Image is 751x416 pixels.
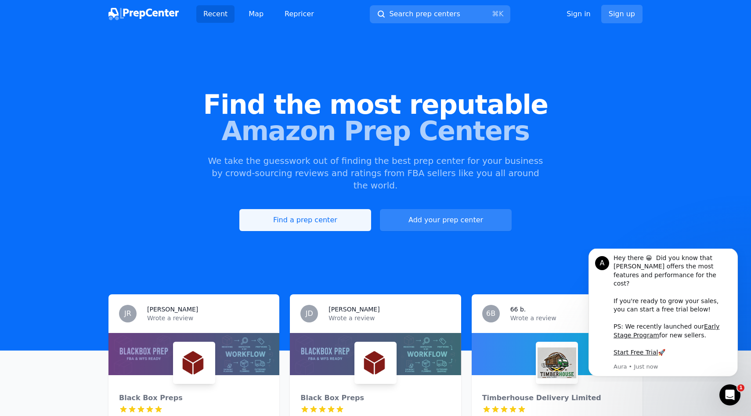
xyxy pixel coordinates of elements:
h3: [PERSON_NAME] [147,305,198,314]
a: Map [242,5,271,23]
a: Start Free Trial [38,100,83,107]
div: Black Box Preps [119,393,269,403]
h3: [PERSON_NAME] [329,305,379,314]
span: JR [124,310,131,317]
span: 1 [737,384,744,391]
span: 6B [486,310,495,317]
a: Recent [196,5,235,23]
img: Timberhouse Delivery Limited [538,344,576,382]
img: Black Box Preps [175,344,213,382]
div: Hey there 😀 Did you know that [PERSON_NAME] offers the most features and performance for the cost... [38,5,156,109]
kbd: K [499,10,504,18]
a: Sign in [567,9,591,19]
img: Black Box Preps [356,344,395,382]
div: Message content [38,5,156,113]
span: Amazon Prep Centers [14,118,737,144]
b: 🚀 [83,100,90,107]
div: Timberhouse Delivery Limited [482,393,632,403]
p: Wrote a review [510,314,632,322]
span: Find the most reputable [14,91,737,118]
div: Profile image for Aura [20,7,34,22]
p: Wrote a review [329,314,450,322]
p: We take the guesswork out of finding the best prep center for your business by crowd-sourcing rev... [207,155,544,192]
img: PrepCenter [108,8,179,20]
h3: 66 b. [510,305,526,314]
a: Find a prep center [239,209,371,231]
a: Add your prep center [380,209,512,231]
p: Wrote a review [147,314,269,322]
a: Sign up [601,5,643,23]
button: Search prep centers⌘K [370,5,510,23]
p: Message from Aura, sent Just now [38,114,156,122]
span: Search prep centers [389,9,460,19]
span: JD [306,310,313,317]
iframe: Intercom notifications message [575,249,751,382]
iframe: Intercom live chat [719,384,740,405]
div: Black Box Preps [300,393,450,403]
kbd: ⌘ [492,10,499,18]
a: Repricer [278,5,321,23]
